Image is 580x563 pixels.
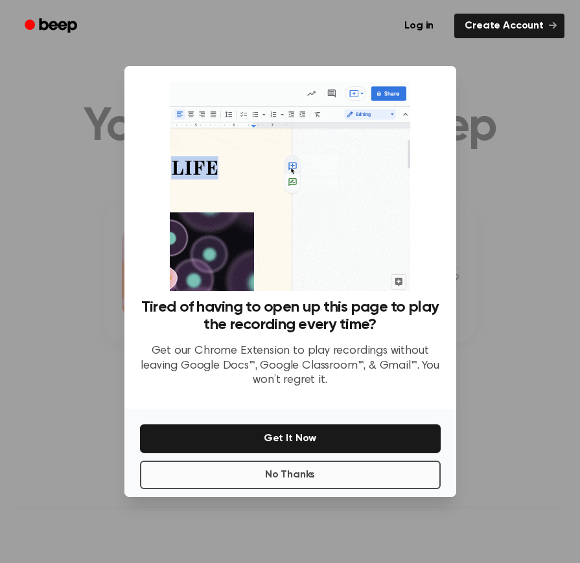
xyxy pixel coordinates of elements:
h3: Tired of having to open up this page to play the recording every time? [140,299,441,334]
p: Get our Chrome Extension to play recordings without leaving Google Docs™, Google Classroom™, & Gm... [140,344,441,388]
img: Beep extension in action [170,82,410,291]
button: Get It Now [140,424,441,453]
a: Log in [391,11,447,41]
button: No Thanks [140,461,441,489]
a: Create Account [454,14,564,38]
a: Beep [16,14,89,39]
